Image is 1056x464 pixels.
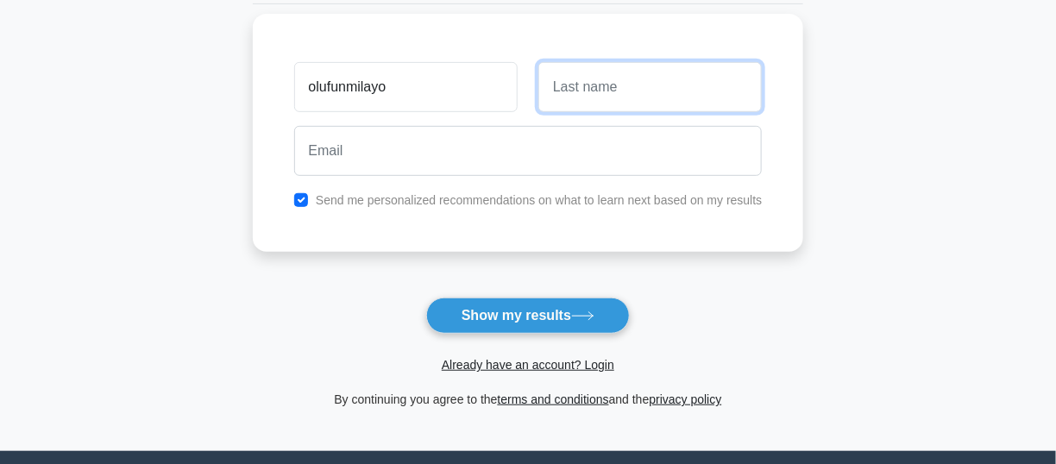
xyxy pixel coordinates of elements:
a: privacy policy [650,392,722,406]
input: Last name [538,62,762,112]
input: Email [294,126,763,176]
a: terms and conditions [498,392,609,406]
label: Send me personalized recommendations on what to learn next based on my results [316,193,763,207]
input: First name [294,62,518,112]
button: Show my results [426,298,630,334]
div: By continuing you agree to the and the [242,389,814,410]
a: Already have an account? Login [442,358,614,372]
